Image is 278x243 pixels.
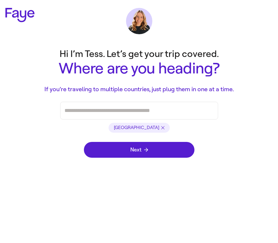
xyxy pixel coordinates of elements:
[8,85,271,94] p: If you’re traveling to multiple countries, just plug them in one at a time.
[8,60,271,77] h1: Where are you heading?
[84,142,194,158] button: Next
[64,102,214,119] div: Press enter after you type each destination
[109,123,170,133] li: [GEOGRAPHIC_DATA]
[8,47,271,60] p: Hi I’m Tess. Let’s get your trip covered.
[130,147,148,152] span: Next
